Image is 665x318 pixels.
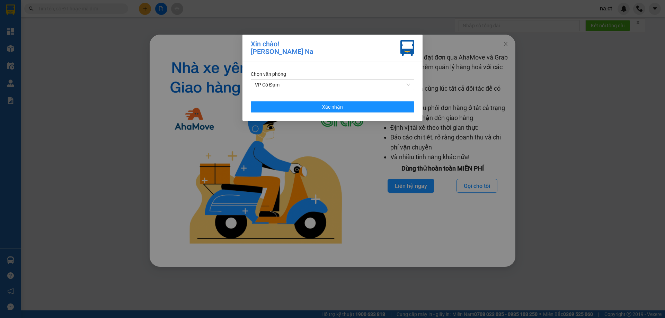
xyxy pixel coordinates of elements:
[251,101,414,112] button: Xác nhận
[322,103,343,111] span: Xác nhận
[251,70,414,78] div: Chọn văn phòng
[400,40,414,56] img: vxr-icon
[255,80,410,90] span: VP Cổ Đạm
[251,40,313,56] div: Xin chào! [PERSON_NAME] Na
